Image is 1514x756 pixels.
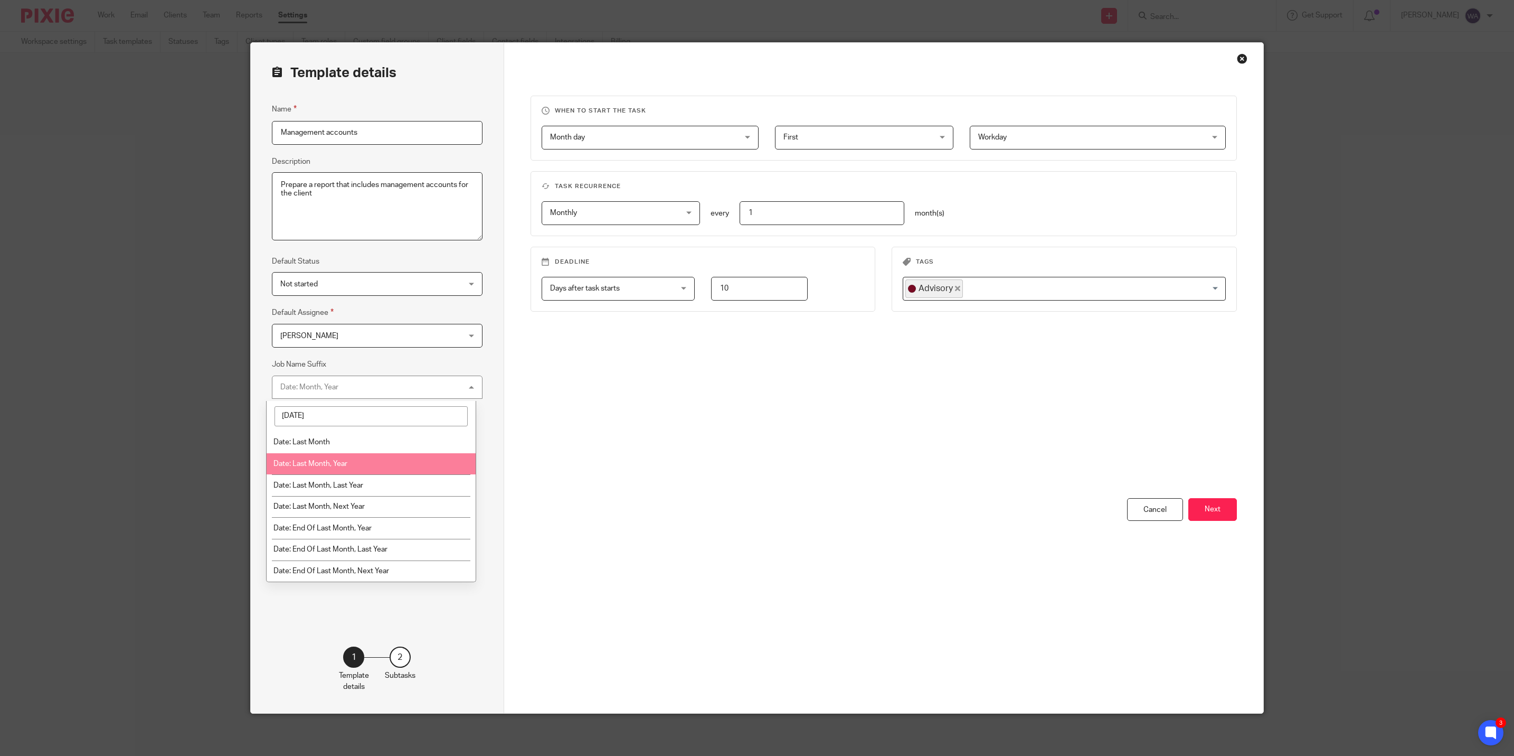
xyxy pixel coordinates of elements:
[1188,498,1237,521] button: Next
[273,546,387,553] span: Date: End Of Last Month, Last Year
[272,156,310,167] label: Description
[955,286,960,291] button: Deselect Advisory
[1496,717,1506,728] div: 3
[339,670,369,692] p: Template details
[550,209,577,217] span: Monthly
[1237,53,1247,64] div: Close this dialog window
[272,256,319,267] label: Default Status
[275,406,468,426] input: Search options...
[390,647,411,668] div: 2
[273,567,389,575] span: Date: End Of Last Month, Next Year
[711,208,729,219] p: every
[273,482,363,489] span: Date: Last Month, Last Year
[903,258,1226,266] h3: Tags
[542,182,1226,191] h3: Task recurrence
[964,279,1219,298] input: Search for option
[783,134,798,141] span: First
[903,277,1226,301] div: Search for option
[272,359,326,370] label: Job Name Suffix
[542,107,1226,115] h3: When to start the task
[272,172,482,241] textarea: Prepare a report that includes management accounts for the client
[273,503,365,510] span: Date: Last Month, Next Year
[273,438,330,446] span: Date: Last Month
[273,460,347,468] span: Date: Last Month, Year
[385,670,415,681] p: Subtasks
[272,306,334,319] label: Default Assignee
[343,647,364,668] div: 1
[272,64,396,82] h2: Template details
[273,525,372,532] span: Date: End Of Last Month, Year
[550,285,620,292] span: Days after task starts
[978,134,1007,141] span: Workday
[1127,498,1183,521] div: Cancel
[919,283,953,294] span: Advisory
[280,384,338,391] div: Date: Month, Year
[915,210,944,217] span: month(s)
[272,103,297,115] label: Name
[550,134,585,141] span: Month day
[542,258,865,266] h3: Deadline
[280,332,338,340] span: [PERSON_NAME]
[280,281,318,288] span: Not started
